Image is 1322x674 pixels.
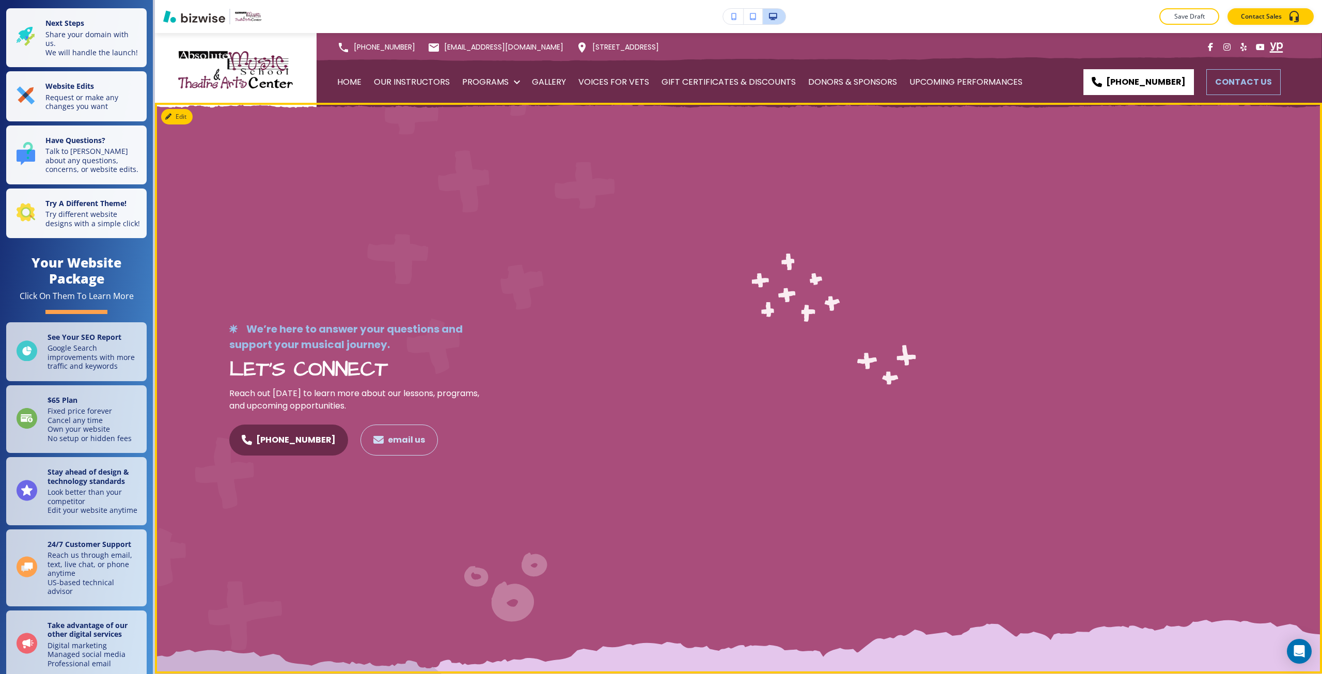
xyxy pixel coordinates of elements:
strong: Website Edits [45,81,94,91]
div: Open Intercom Messenger [1287,639,1312,664]
p: Try different website designs with a simple click! [45,210,140,228]
button: Have Questions?Talk to [PERSON_NAME] about any questions, concerns, or website edits. [6,126,147,184]
h4: Your Website Package [6,255,147,287]
p: Digital marketing Managed social media Professional email [48,641,140,668]
p: GIFT CERTIFICATES & DISCOUNTS [662,68,796,97]
a: See Your SEO ReportGoogle Search improvements with more traffic and keywords [6,322,147,381]
p: Talk to [PERSON_NAME] about any questions, concerns, or website edits. [45,147,140,174]
p: Fixed price forever Cancel any time Own your website No setup or hidden fees [48,406,132,443]
div: <p>LET’S CONNECT</p> [229,425,485,456]
strong: $ 65 Plan [48,395,77,405]
img: Absolute Music School [176,49,296,92]
button: Edit [161,109,193,124]
p: VOICES FOR VETS [578,68,649,97]
span: [STREET_ADDRESS] [592,42,659,53]
h2: LET’S CONNECT [229,356,485,383]
strong: See Your SEO Report [48,332,121,342]
p: PROGRAMS [462,68,509,97]
p: UPCOMING PERFORMANCES [909,68,1022,97]
p: Reach out [DATE] to learn more about our lessons, programs, and upcoming opportunities. [229,387,485,412]
p: HOME [337,68,361,97]
button: Next StepsShare your domain with us.We will handle the launch! [6,8,147,67]
span: [PHONE_NUMBER] [354,42,415,53]
p: Request or make any changes you want [45,93,140,111]
p: Google Search improvements with more traffic and keywords [48,343,140,371]
strong: Try A Different Theme! [45,198,127,208]
img: Your Logo [234,11,262,21]
a: Stay ahead of design & technology standardsLook better than your competitorEdit your website anytime [6,457,147,525]
strong: Have Questions? [45,135,105,145]
p: OUR INSTRUCTORS [374,68,450,97]
a: [PHONE_NUMBER] [1083,69,1194,95]
button: Save Draft [1159,8,1219,25]
button: Website EditsRequest or make any changes you want [6,71,147,121]
a: $65 PlanFixed price foreverCancel any timeOwn your websiteNo setup or hidden fees [6,385,147,453]
p: Look better than your competitor Edit your website anytime [48,488,140,515]
p: GALLERY [532,68,566,97]
a: [STREET_ADDRESS] [576,33,659,61]
p: Reach us through email, text, live chat, or phone anytime US-based technical advisor [48,551,140,596]
a: [PHONE_NUMBER] [337,33,415,61]
button: Contact Sales [1227,8,1314,25]
div: Click On Them To Learn More [20,291,134,302]
strong: Take advantage of our other digital services [48,620,128,639]
img: Bizwise Logo [163,10,225,23]
p: Contact Sales [1241,12,1282,21]
strong: Next Steps [45,18,84,28]
p: Share your domain with us. We will handle the launch! [45,30,140,57]
a: [EMAIL_ADDRESS][DOMAIN_NAME] [428,33,563,61]
button: Try A Different Theme!Try different website designs with a simple click! [6,189,147,239]
a: 24/7 Customer SupportReach us through email, text, live chat, or phone anytimeUS-based technical ... [6,529,147,606]
span: [EMAIL_ADDRESS][DOMAIN_NAME] [444,42,563,53]
strong: 24/7 Customer Support [48,539,131,549]
p: We’re here to answer your questions and support your musical journey. [229,321,485,352]
p: DONORS & SPONSORS [808,68,897,97]
a: email us [360,425,438,456]
p: Save Draft [1173,12,1206,21]
strong: Stay ahead of design & technology standards [48,467,129,486]
a: [PHONE_NUMBER] [229,425,348,456]
button: CONTACT US [1206,69,1281,95]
